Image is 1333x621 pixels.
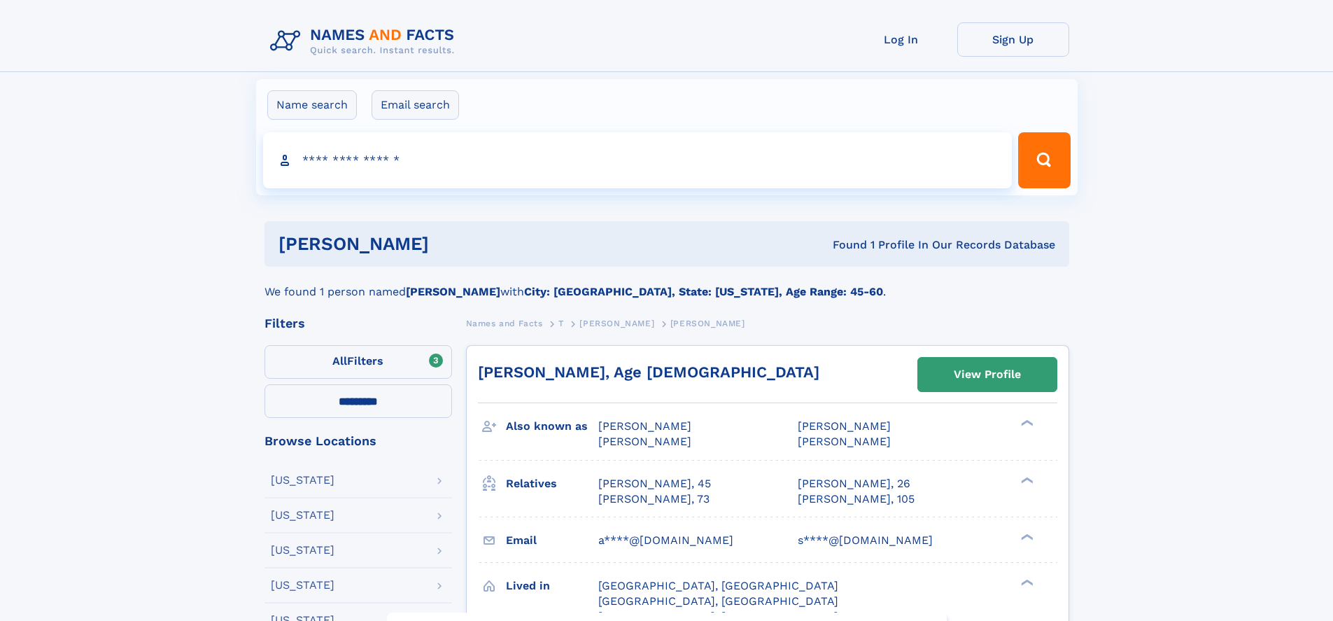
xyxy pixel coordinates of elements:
[271,510,334,521] div: [US_STATE]
[278,235,631,253] h1: [PERSON_NAME]
[579,319,654,328] span: [PERSON_NAME]
[506,529,598,552] h3: Email
[265,22,466,60] img: Logo Names and Facts
[265,435,452,447] div: Browse Locations
[524,285,883,298] b: City: [GEOGRAPHIC_DATA], State: [US_STATE], Age Range: 45-60
[598,419,691,433] span: [PERSON_NAME]
[598,579,838,592] span: [GEOGRAPHIC_DATA], [GEOGRAPHIC_DATA]
[579,314,654,332] a: [PERSON_NAME]
[798,419,891,433] span: [PERSON_NAME]
[798,476,910,491] a: [PERSON_NAME], 26
[506,414,598,438] h3: Also known as
[1017,475,1034,484] div: ❯
[558,314,564,332] a: T
[1017,532,1034,541] div: ❯
[845,22,957,57] a: Log In
[372,90,459,120] label: Email search
[332,354,347,368] span: All
[478,363,819,381] a: [PERSON_NAME], Age [DEMOGRAPHIC_DATA]
[506,472,598,496] h3: Relatives
[798,491,915,507] a: [PERSON_NAME], 105
[506,574,598,598] h3: Lived in
[263,132,1013,188] input: search input
[265,345,452,379] label: Filters
[798,435,891,448] span: [PERSON_NAME]
[598,435,691,448] span: [PERSON_NAME]
[271,475,334,486] div: [US_STATE]
[954,358,1021,391] div: View Profile
[1018,132,1070,188] button: Search Button
[957,22,1069,57] a: Sign Up
[267,90,357,120] label: Name search
[630,237,1055,253] div: Found 1 Profile In Our Records Database
[271,545,334,556] div: [US_STATE]
[670,319,745,328] span: [PERSON_NAME]
[265,267,1069,300] div: We found 1 person named with .
[265,317,452,330] div: Filters
[598,491,710,507] a: [PERSON_NAME], 73
[271,580,334,591] div: [US_STATE]
[466,314,543,332] a: Names and Facts
[598,594,838,608] span: [GEOGRAPHIC_DATA], [GEOGRAPHIC_DATA]
[918,358,1057,391] a: View Profile
[1017,419,1034,428] div: ❯
[598,476,711,491] a: [PERSON_NAME], 45
[1017,578,1034,587] div: ❯
[558,319,564,328] span: T
[406,285,500,298] b: [PERSON_NAME]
